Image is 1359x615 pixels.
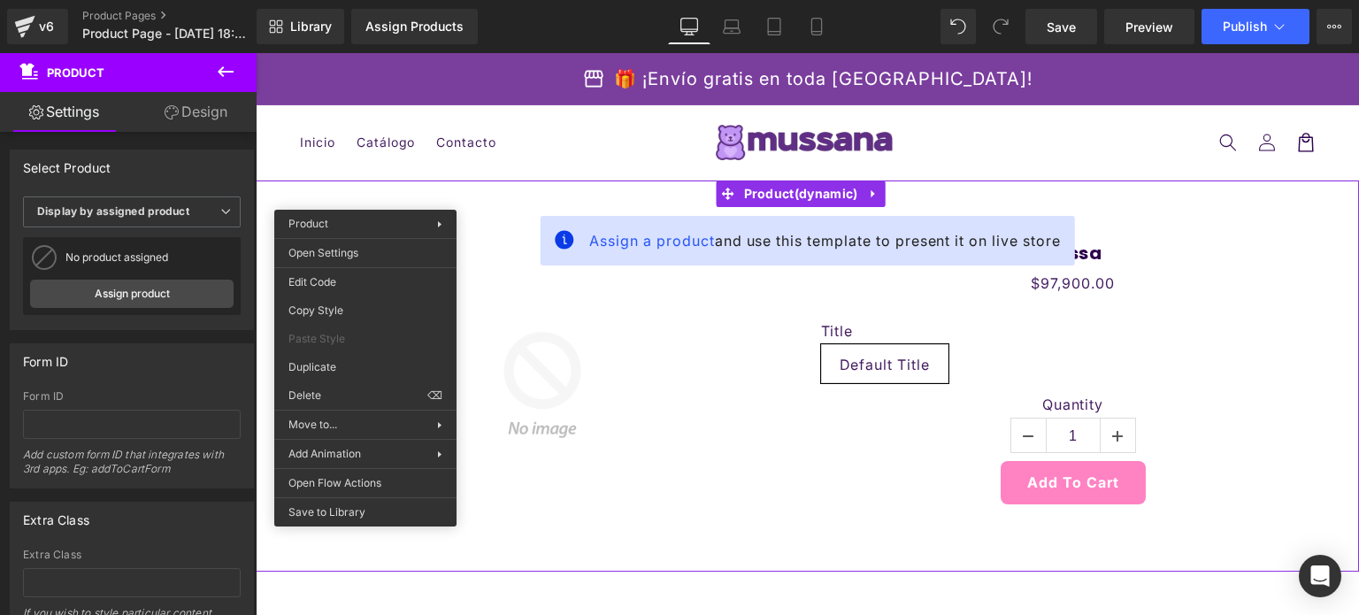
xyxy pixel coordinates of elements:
button: Add To Cart [745,408,890,451]
span: Save [1047,18,1076,36]
a: Expand / Collapse [606,127,629,154]
span: Move to... [288,417,437,433]
a: Product Pages [82,9,286,23]
summary: Búsqueda [953,70,992,109]
a: Desktop [668,9,710,44]
span: Paste Style [288,331,442,347]
span: Publish [1223,19,1267,34]
span: Open Settings [288,245,442,261]
div: Open Intercom Messenger [1299,555,1341,597]
span: Duplicate [288,359,442,375]
div: v6 [35,15,58,38]
button: Redo [983,9,1018,44]
span: and use this template to present it on live store [334,177,804,198]
a: Mobile [795,9,838,44]
span: Catálogo [101,81,160,97]
span: Library [290,19,332,35]
div: Assign Products [365,19,464,34]
a: v6 [7,9,68,44]
span: Delete [288,388,427,404]
span: Inicio [44,81,80,97]
span: Open Flow Actions [288,475,442,491]
img: nassa [135,181,438,483]
a: Contacto [170,71,251,108]
img: Mussana [460,72,637,107]
div: Form ID [23,344,68,369]
a: Tablet [753,9,795,44]
a: Laptop [710,9,753,44]
div: Select Product [23,150,111,175]
span: Assign a product [334,179,458,196]
span: Product [288,217,328,230]
button: More [1317,9,1352,44]
a: Catálogo [90,71,171,108]
button: Publish [1202,9,1309,44]
span: Contacto [180,81,241,97]
a: Design [132,92,260,132]
a: Inicio [34,71,90,108]
b: Display by assigned product [37,204,189,218]
span: ⌫ [427,388,442,404]
span: Add Animation [288,446,437,462]
span: Product Page - [DATE] 18:02:39 [82,27,252,41]
a: New Library [257,9,344,44]
span: Preview [1125,18,1173,36]
span: Copy Style [288,303,442,319]
span: Product [484,127,607,154]
span: Product [47,65,104,80]
div: Form ID [23,390,241,403]
label: Quantity [565,343,1070,365]
a: Assign product [30,280,234,308]
span: Add To Cart [772,420,864,438]
button: Undo [941,9,976,44]
div: No product assigned [65,251,234,264]
span: 🎁 ¡Envío gratis en toda [GEOGRAPHIC_DATA]! [358,14,777,37]
span: Edit Code [288,274,442,290]
a: Preview [1104,9,1194,44]
label: Title [565,270,1070,291]
span: Default Title [584,292,674,329]
img: pImage [30,243,58,272]
div: Add custom form ID that integrates with 3rd apps. Eg: addToCartForm [23,448,241,488]
div: Extra Class [23,503,89,527]
span: Save to Library [288,504,442,520]
span: storefront [326,14,349,37]
div: Extra Class [23,549,241,561]
span: $97,900.00 [775,218,859,243]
